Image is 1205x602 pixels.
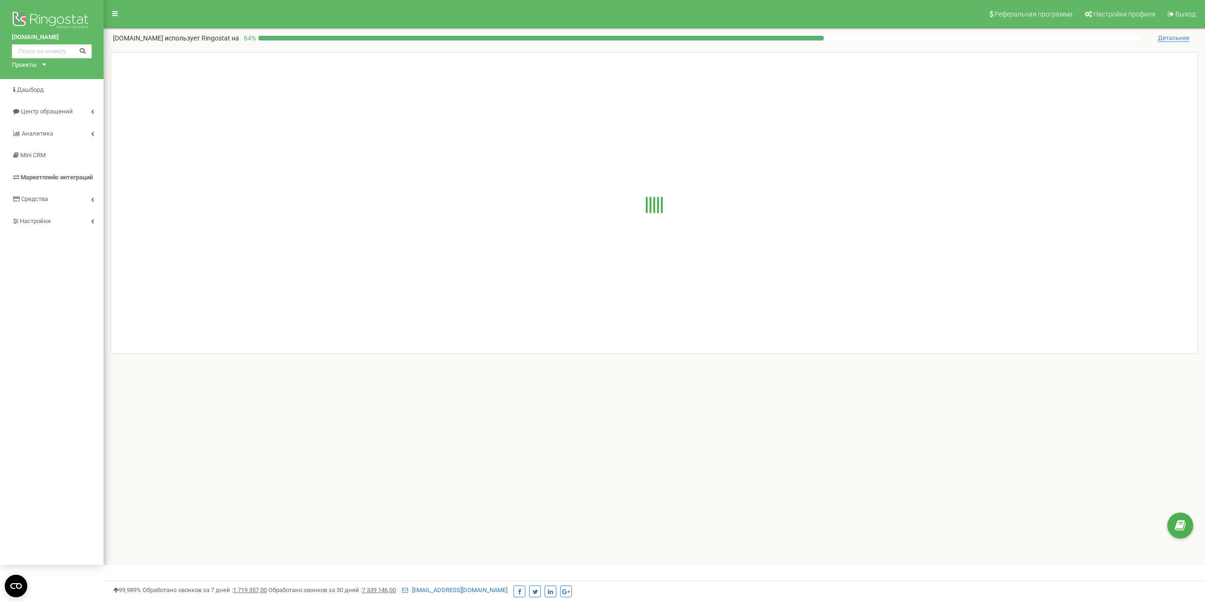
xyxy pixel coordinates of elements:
p: 64 % [239,33,258,43]
span: Аналитика [22,130,53,137]
img: Ringostat logo [12,9,92,33]
button: Open CMP widget [5,575,27,597]
div: Проекты [12,61,37,70]
span: Маркетплейс интеграций [21,174,93,181]
p: [DOMAIN_NAME] [113,33,239,43]
span: Детальнее [1158,34,1189,42]
span: Настройки профиля [1093,10,1156,18]
input: Поиск по номеру [12,44,92,58]
span: Средства [21,195,48,202]
span: Дашборд [17,86,44,93]
span: Mini CRM [20,152,46,159]
span: использует Ringostat на [165,34,239,42]
span: Настройки [20,217,51,225]
span: Выход [1175,10,1196,18]
span: Реферальная программа [995,10,1073,18]
a: [DOMAIN_NAME] [12,33,92,42]
span: Центр обращений [21,108,73,115]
